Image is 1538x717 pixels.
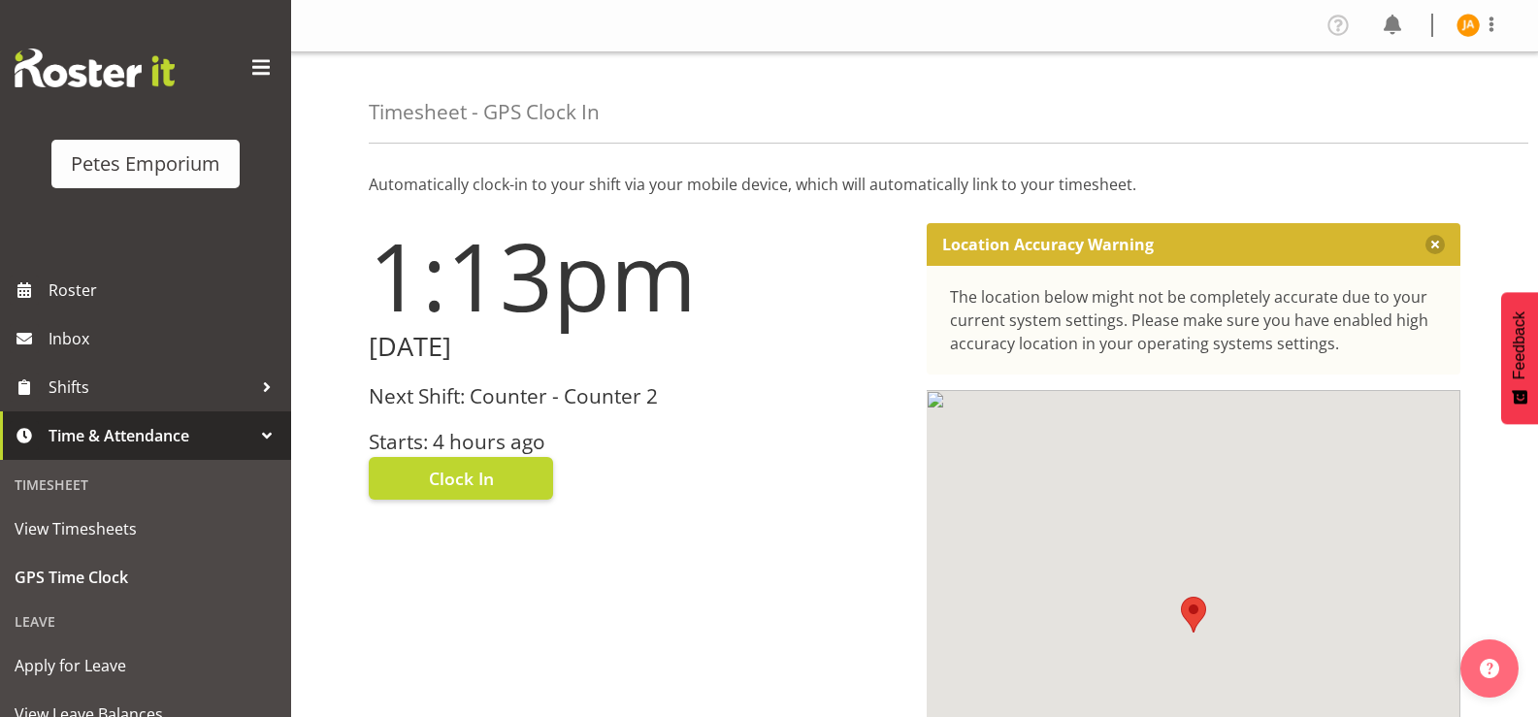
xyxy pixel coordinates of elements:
span: GPS Time Clock [15,563,277,592]
div: The location below might not be completely accurate due to your current system settings. Please m... [950,285,1438,355]
span: Roster [49,276,281,305]
button: Feedback - Show survey [1501,292,1538,424]
a: Apply for Leave [5,641,286,690]
p: Location Accuracy Warning [942,235,1154,254]
h2: [DATE] [369,332,903,362]
div: Timesheet [5,465,286,505]
span: Clock In [429,466,494,491]
span: Inbox [49,324,281,353]
img: help-xxl-2.png [1480,659,1499,678]
div: Petes Emporium [71,149,220,179]
span: Apply for Leave [15,651,277,680]
p: Automatically clock-in to your shift via your mobile device, which will automatically link to you... [369,173,1460,196]
img: jeseryl-armstrong10788.jpg [1456,14,1480,37]
button: Close message [1425,235,1445,254]
a: GPS Time Clock [5,553,286,602]
span: View Timesheets [15,514,277,543]
div: Leave [5,602,286,641]
img: Rosterit website logo [15,49,175,87]
h4: Timesheet - GPS Clock In [369,101,600,123]
h1: 1:13pm [369,223,903,328]
h3: Next Shift: Counter - Counter 2 [369,385,903,407]
a: View Timesheets [5,505,286,553]
span: Time & Attendance [49,421,252,450]
h3: Starts: 4 hours ago [369,431,903,453]
span: Feedback [1511,311,1528,379]
button: Clock In [369,457,553,500]
span: Shifts [49,373,252,402]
